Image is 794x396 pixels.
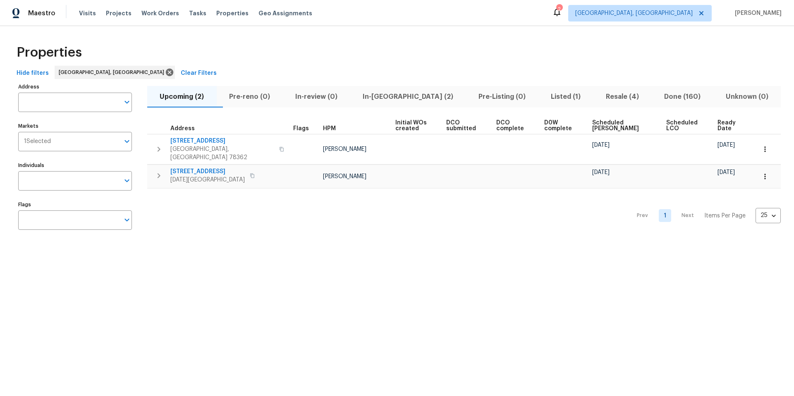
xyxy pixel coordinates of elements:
[28,9,55,17] span: Maestro
[592,120,652,131] span: Scheduled [PERSON_NAME]
[170,145,274,162] span: [GEOGRAPHIC_DATA], [GEOGRAPHIC_DATA] 78362
[544,120,578,131] span: D0W complete
[121,96,133,108] button: Open
[293,126,309,131] span: Flags
[17,48,82,57] span: Properties
[13,66,52,81] button: Hide filters
[121,136,133,147] button: Open
[189,10,206,16] span: Tasks
[24,138,51,145] span: 1 Selected
[656,91,708,103] span: Done (160)
[629,193,781,238] nav: Pagination Navigation
[717,142,735,148] span: [DATE]
[106,9,132,17] span: Projects
[395,120,432,131] span: Initial WOs created
[756,205,781,226] div: 25
[575,9,693,17] span: [GEOGRAPHIC_DATA], [GEOGRAPHIC_DATA]
[121,214,133,226] button: Open
[666,120,703,131] span: Scheduled LCO
[170,176,245,184] span: [DATE][GEOGRAPHIC_DATA]
[288,91,345,103] span: In-review (0)
[59,68,167,76] span: [GEOGRAPHIC_DATA], [GEOGRAPHIC_DATA]
[592,169,610,175] span: [DATE]
[258,9,312,17] span: Geo Assignments
[170,137,274,145] span: [STREET_ADDRESS]
[717,169,735,175] span: [DATE]
[446,120,482,131] span: DCO submitted
[216,9,249,17] span: Properties
[323,174,366,179] span: [PERSON_NAME]
[181,68,217,79] span: Clear Filters
[18,163,132,168] label: Individuals
[704,212,746,220] p: Items Per Page
[496,120,530,131] span: DCO complete
[18,202,132,207] label: Flags
[18,84,132,89] label: Address
[323,146,366,152] span: [PERSON_NAME]
[556,5,562,13] div: 2
[55,66,175,79] div: [GEOGRAPHIC_DATA], [GEOGRAPHIC_DATA]
[152,91,212,103] span: Upcoming (2)
[718,91,776,103] span: Unknown (0)
[170,167,245,176] span: [STREET_ADDRESS]
[18,124,132,129] label: Markets
[717,120,742,131] span: Ready Date
[732,9,782,17] span: [PERSON_NAME]
[598,91,646,103] span: Resale (4)
[170,126,195,131] span: Address
[471,91,533,103] span: Pre-Listing (0)
[355,91,461,103] span: In-[GEOGRAPHIC_DATA] (2)
[222,91,278,103] span: Pre-reno (0)
[543,91,588,103] span: Listed (1)
[79,9,96,17] span: Visits
[121,175,133,186] button: Open
[17,68,49,79] span: Hide filters
[659,209,671,222] a: Goto page 1
[141,9,179,17] span: Work Orders
[592,142,610,148] span: [DATE]
[177,66,220,81] button: Clear Filters
[323,126,336,131] span: HPM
